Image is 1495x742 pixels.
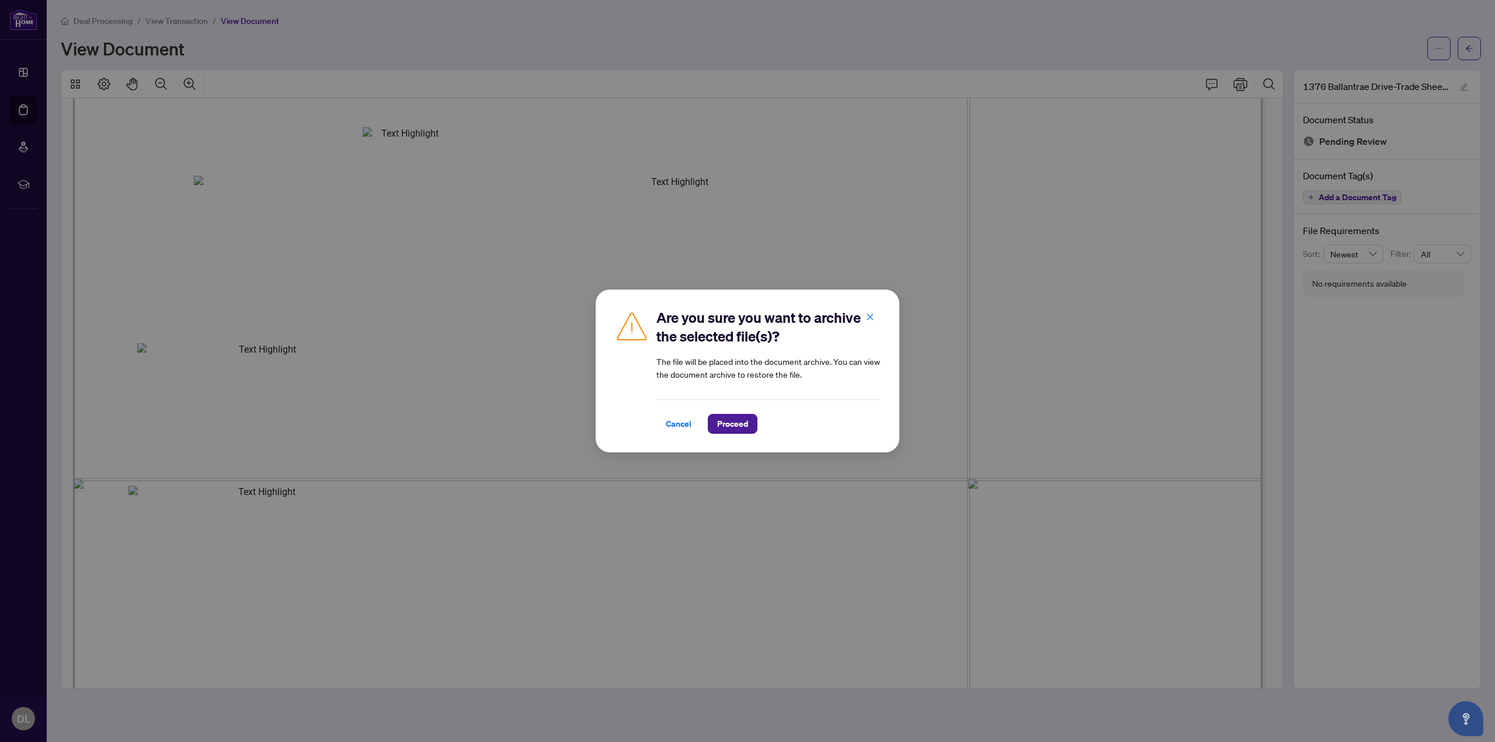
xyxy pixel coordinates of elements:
[1448,701,1483,736] button: Open asap
[666,414,691,433] span: Cancel
[656,308,881,346] h2: Are you sure you want to archive the selected file(s)?
[656,355,881,381] article: The file will be placed into the document archive. You can view the document archive to restore t...
[614,308,649,343] img: Caution Icon
[656,414,701,434] button: Cancel
[866,313,874,321] span: close
[708,414,757,434] button: Proceed
[717,414,748,433] span: Proceed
